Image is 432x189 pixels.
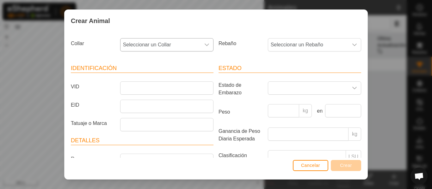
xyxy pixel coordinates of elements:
[216,150,265,161] label: Clasificación
[219,64,361,73] header: Estado
[71,136,213,145] header: Detalles
[68,100,118,110] label: EID
[346,150,361,163] p-inputgroup-addon: LSU
[71,64,213,73] header: Identificación
[268,38,348,51] span: Seleccionar un Rebaño
[216,127,265,143] label: Ganancia de Peso Diaria Esperada
[216,104,265,120] label: Peso
[349,127,361,141] p-inputgroup-addon: kg
[299,104,312,117] p-inputgroup-addon: kg
[68,154,118,164] label: Raza
[301,163,320,168] span: Cancelar
[340,163,352,168] span: Crear
[348,82,361,94] div: dropdown trigger
[331,160,361,171] button: Crear
[68,81,118,92] label: VID
[410,168,428,185] a: Chat abierto
[314,107,323,115] label: en
[68,118,118,129] label: Tatuaje o Marca
[293,160,328,171] button: Cancelar
[216,38,265,49] label: Rebaño
[68,38,118,49] label: Collar
[120,38,201,51] span: Seleccionar un Collar
[201,38,213,51] div: dropdown trigger
[71,16,110,26] span: Crear Animal
[216,81,265,97] label: Estado de Embarazo
[348,38,361,51] div: dropdown trigger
